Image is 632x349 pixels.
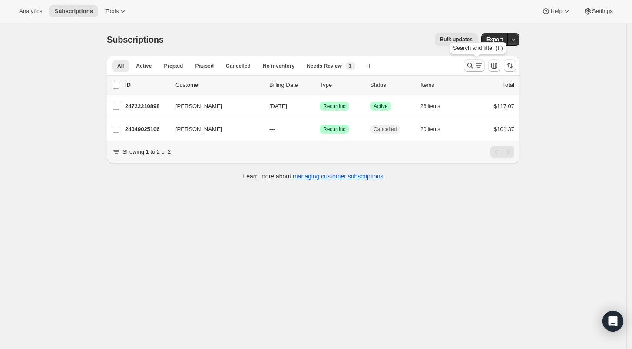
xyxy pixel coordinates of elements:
span: Active [136,63,152,69]
p: 24722210898 [125,102,169,111]
button: 26 items [420,100,450,112]
p: Customer [175,81,262,89]
span: No inventory [263,63,294,69]
span: [DATE] [269,103,287,109]
button: Search and filter results [464,59,485,72]
nav: Pagination [490,146,514,158]
span: Analytics [19,8,42,15]
span: 26 items [420,103,440,110]
span: Paused [195,63,214,69]
span: Subscriptions [54,8,93,15]
a: managing customer subscriptions [293,173,384,180]
div: 24049025106[PERSON_NAME]---SuccessRecurringCancelled20 items$101.37 [125,123,514,135]
span: Subscriptions [107,35,164,44]
div: Items [420,81,464,89]
span: Export [486,36,503,43]
div: 24722210898[PERSON_NAME][DATE]SuccessRecurringSuccessActive26 items$117.07 [125,100,514,112]
p: Billing Date [269,81,313,89]
span: Bulk updates [440,36,473,43]
span: $117.07 [494,103,514,109]
button: Settings [578,5,618,17]
button: Bulk updates [435,33,478,46]
span: $101.37 [494,126,514,132]
span: 1 [349,63,352,69]
span: [PERSON_NAME] [175,125,222,134]
span: Active [374,103,388,110]
button: Customize table column order and visibility [488,59,500,72]
button: Export [481,33,508,46]
span: Help [550,8,562,15]
span: Tools [105,8,119,15]
span: Cancelled [374,126,397,133]
button: Tools [100,5,132,17]
div: Type [320,81,363,89]
span: Settings [592,8,613,15]
button: 20 items [420,123,450,135]
button: Help [536,5,576,17]
p: Learn more about [243,172,384,181]
button: Subscriptions [49,5,98,17]
span: Cancelled [226,63,251,69]
span: [PERSON_NAME] [175,102,222,111]
span: Recurring [323,103,346,110]
div: IDCustomerBilling DateTypeStatusItemsTotal [125,81,514,89]
p: 24049025106 [125,125,169,134]
span: --- [269,126,275,132]
div: Open Intercom Messenger [602,311,623,332]
p: Showing 1 to 2 of 2 [122,148,171,156]
button: [PERSON_NAME] [170,122,257,136]
span: All [117,63,124,69]
span: 20 items [420,126,440,133]
span: Needs Review [307,63,342,69]
button: [PERSON_NAME] [170,99,257,113]
p: Total [503,81,514,89]
span: Recurring [323,126,346,133]
button: Analytics [14,5,47,17]
button: Sort the results [504,59,516,72]
button: Create new view [362,60,376,72]
p: ID [125,81,169,89]
p: Status [370,81,414,89]
span: Prepaid [164,63,183,69]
